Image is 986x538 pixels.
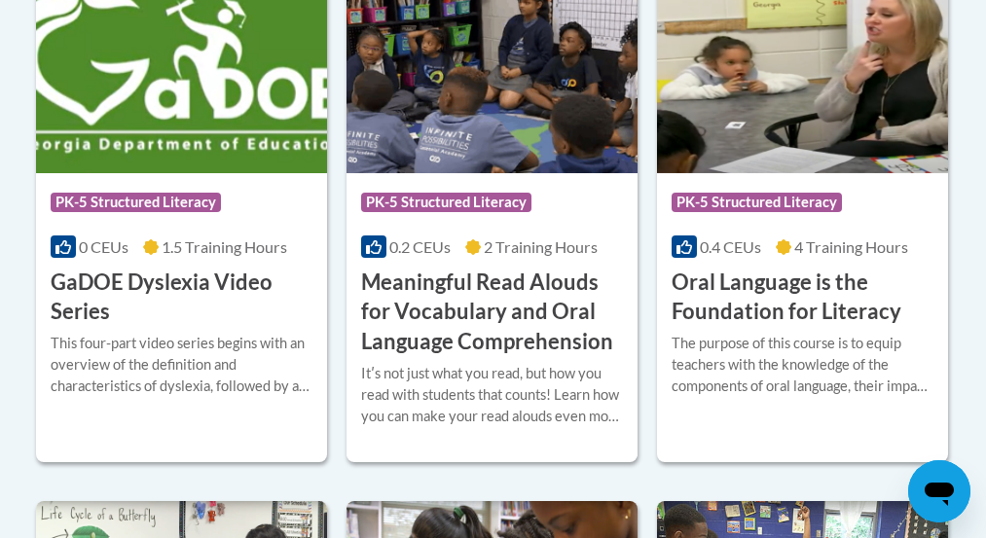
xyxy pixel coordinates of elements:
[79,237,128,256] span: 0 CEUs
[389,237,451,256] span: 0.2 CEUs
[162,237,287,256] span: 1.5 Training Hours
[700,237,761,256] span: 0.4 CEUs
[672,268,933,328] h3: Oral Language is the Foundation for Literacy
[672,333,933,397] div: The purpose of this course is to equip teachers with the knowledge of the components of oral lang...
[51,268,312,328] h3: GaDOE Dyslexia Video Series
[361,193,531,212] span: PK-5 Structured Literacy
[484,237,598,256] span: 2 Training Hours
[51,193,221,212] span: PK-5 Structured Literacy
[51,333,312,397] div: This four-part video series begins with an overview of the definition and characteristics of dysl...
[908,460,970,522] iframe: Button to launch messaging window
[361,363,623,427] div: Itʹs not just what you read, but how you read with students that counts! Learn how you can make y...
[361,268,623,357] h3: Meaningful Read Alouds for Vocabulary and Oral Language Comprehension
[672,193,842,212] span: PK-5 Structured Literacy
[794,237,908,256] span: 4 Training Hours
